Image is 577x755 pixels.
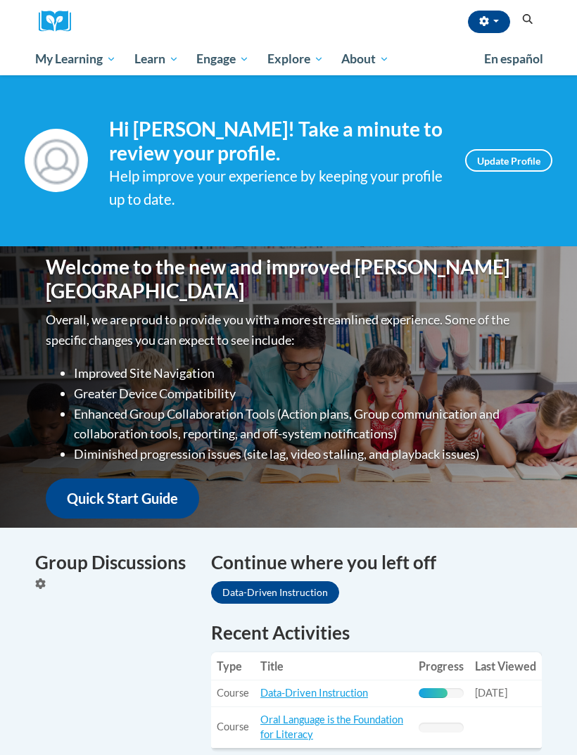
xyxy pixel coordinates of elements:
[74,404,531,445] li: Enhanced Group Collaboration Tools (Action plans, Group communication and collaboration tools, re...
[46,310,531,350] p: Overall, we are proud to provide you with a more streamlined experience. Some of the specific cha...
[211,549,542,576] h4: Continue where you left off
[413,652,469,680] th: Progress
[109,118,444,165] h4: Hi [PERSON_NAME]! Take a minute to review your profile.
[475,687,507,699] span: [DATE]
[134,51,179,68] span: Learn
[74,383,531,404] li: Greater Device Compatibility
[217,721,249,732] span: Course
[255,652,413,680] th: Title
[25,129,88,192] img: Profile Image
[465,149,552,172] a: Update Profile
[109,165,444,211] div: Help improve your experience by keeping your profile up to date.
[267,51,324,68] span: Explore
[260,687,368,699] a: Data-Driven Instruction
[74,444,531,464] li: Diminished progression issues (site lag, video stalling, and playback issues)
[39,11,81,32] img: Logo brand
[46,478,199,519] a: Quick Start Guide
[74,363,531,383] li: Improved Site Navigation
[187,43,258,75] a: Engage
[39,11,81,32] a: Cox Campus
[125,43,188,75] a: Learn
[26,43,125,75] a: My Learning
[419,688,448,698] div: Progress, %
[196,51,249,68] span: Engage
[46,255,531,303] h1: Welcome to the new and improved [PERSON_NAME][GEOGRAPHIC_DATA]
[333,43,399,75] a: About
[475,44,552,74] a: En español
[517,11,538,28] button: Search
[211,620,542,645] h1: Recent Activities
[35,549,190,576] h4: Group Discussions
[258,43,333,75] a: Explore
[469,652,542,680] th: Last Viewed
[217,687,249,699] span: Course
[211,581,339,604] a: Data-Driven Instruction
[211,652,255,680] th: Type
[468,11,510,33] button: Account Settings
[35,51,116,68] span: My Learning
[341,51,389,68] span: About
[25,43,552,75] div: Main menu
[260,713,403,740] a: Oral Language is the Foundation for Literacy
[484,51,543,66] span: En español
